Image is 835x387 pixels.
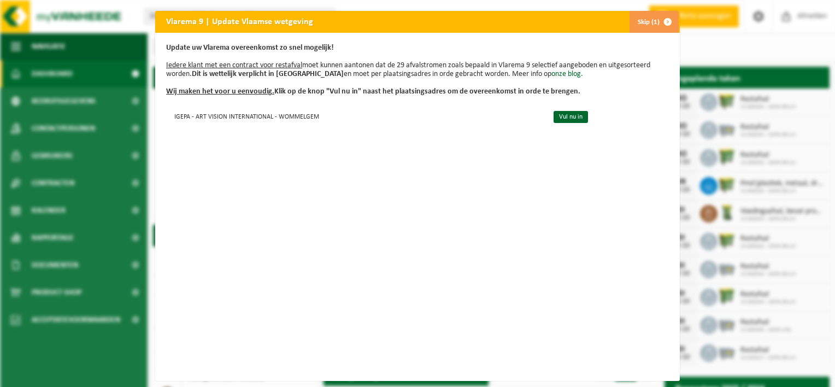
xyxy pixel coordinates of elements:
p: moet kunnen aantonen dat de 29 afvalstromen zoals bepaald in Vlarema 9 selectief aangeboden en ui... [166,44,669,96]
h2: Vlarema 9 | Update Vlaamse wetgeving [155,11,324,32]
a: Vul nu in [554,111,588,123]
b: Update uw Vlarema overeenkomst zo snel mogelijk! [166,44,334,52]
td: IGEPA - ART VISION INTERNATIONAL - WOMMELGEM [166,107,544,125]
b: Dit is wettelijk verplicht in [GEOGRAPHIC_DATA] [192,70,344,78]
button: Skip (1) [629,11,679,33]
a: onze blog. [551,70,583,78]
u: Wij maken het voor u eenvoudig. [166,87,274,96]
u: Iedere klant met een contract voor restafval [166,61,302,69]
b: Klik op de knop "Vul nu in" naast het plaatsingsadres om de overeenkomst in orde te brengen. [166,87,580,96]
